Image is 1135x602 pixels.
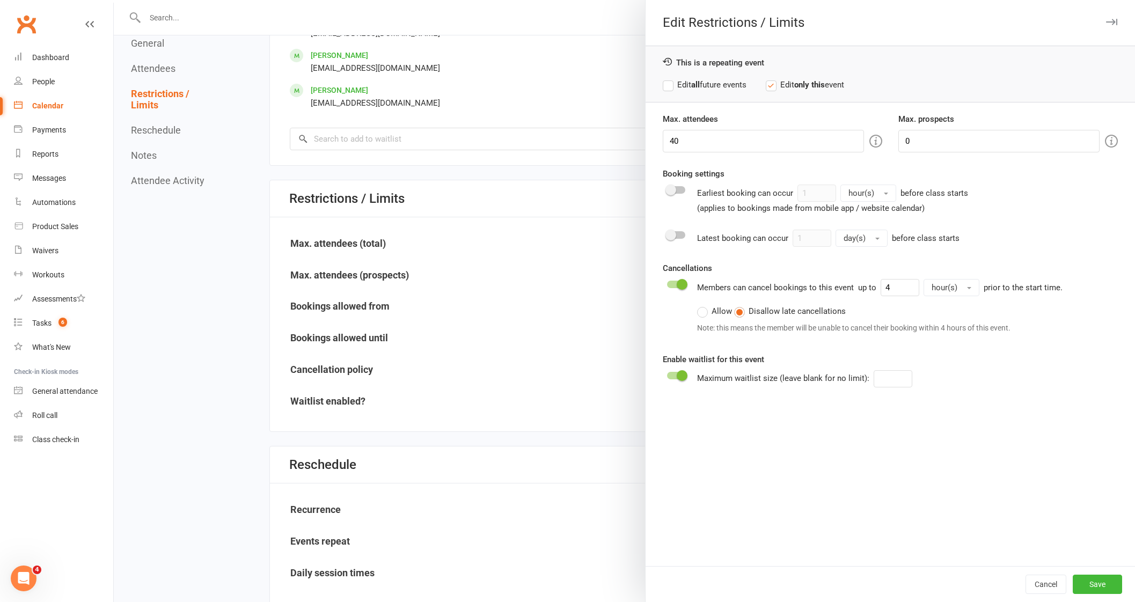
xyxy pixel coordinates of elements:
label: Edit future events [663,78,746,91]
a: Dashboard [14,46,113,70]
label: Max. attendees [663,113,718,126]
a: Automations [14,190,113,215]
span: hour(s) [932,283,957,292]
div: Latest booking can occur [697,230,960,247]
a: Reports [14,142,113,166]
span: hour(s) [848,188,874,198]
a: Product Sales [14,215,113,239]
strong: all [691,80,700,90]
a: Workouts [14,263,113,287]
label: Max. prospects [898,113,954,126]
div: Tasks [32,319,52,327]
div: Assessments [32,295,85,303]
label: Allow [697,305,732,318]
a: Messages [14,166,113,190]
div: Workouts [32,270,64,279]
div: General attendance [32,387,98,395]
a: Class kiosk mode [14,428,113,452]
a: Clubworx [13,11,40,38]
div: People [32,77,55,86]
div: What's New [32,343,71,351]
iframe: Intercom live chat [11,566,36,591]
div: Dashboard [32,53,69,62]
span: 6 [58,318,67,327]
div: Reports [32,150,58,158]
span: 4 [33,566,41,574]
div: This is a repeating event [663,57,1118,68]
div: up to [858,279,979,296]
a: Roll call [14,403,113,428]
label: Disallow late cancellations [734,305,846,318]
a: Calendar [14,94,113,118]
label: Enable waitlist for this event [663,353,764,366]
a: Tasks 6 [14,311,113,335]
button: hour(s) [924,279,979,296]
button: Save [1073,575,1122,594]
div: Waivers [32,246,58,255]
span: prior to the start time. [984,283,1063,292]
span: before class starts [892,233,960,243]
span: day(s) [844,233,866,243]
div: Messages [32,174,66,182]
strong: only this [794,80,825,90]
div: Earliest booking can occur [697,185,968,215]
label: Booking settings [663,167,724,180]
a: People [14,70,113,94]
button: Cancel [1026,575,1066,594]
a: Payments [14,118,113,142]
a: Waivers [14,239,113,263]
div: Note: this means the member will be unable to cancel their booking within 4 hours of this event. [697,322,1063,334]
div: Roll call [32,411,57,420]
button: day(s) [836,230,888,247]
a: Assessments [14,287,113,311]
div: Maximum waitlist size (leave blank for no limit): [697,370,929,387]
div: Class check-in [32,435,79,444]
div: Payments [32,126,66,134]
div: Automations [32,198,76,207]
label: Edit event [766,78,844,91]
div: Members can cancel bookings to this event [697,279,1063,338]
div: Edit Restrictions / Limits [646,15,1135,30]
button: hour(s) [840,185,896,202]
label: Cancellations [663,262,712,275]
div: Calendar [32,101,63,110]
div: Product Sales [32,222,78,231]
a: General attendance kiosk mode [14,379,113,403]
a: What's New [14,335,113,359]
